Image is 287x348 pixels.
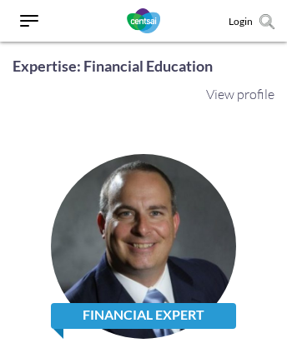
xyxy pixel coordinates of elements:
[259,14,274,29] img: search
[13,57,213,75] strong: Expertise: Financial Education
[127,8,160,33] img: CentSai
[51,303,236,329] span: Financial Expert
[51,154,236,339] img: Brad Pagano
[229,15,253,27] a: Login
[206,86,274,102] a: View profile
